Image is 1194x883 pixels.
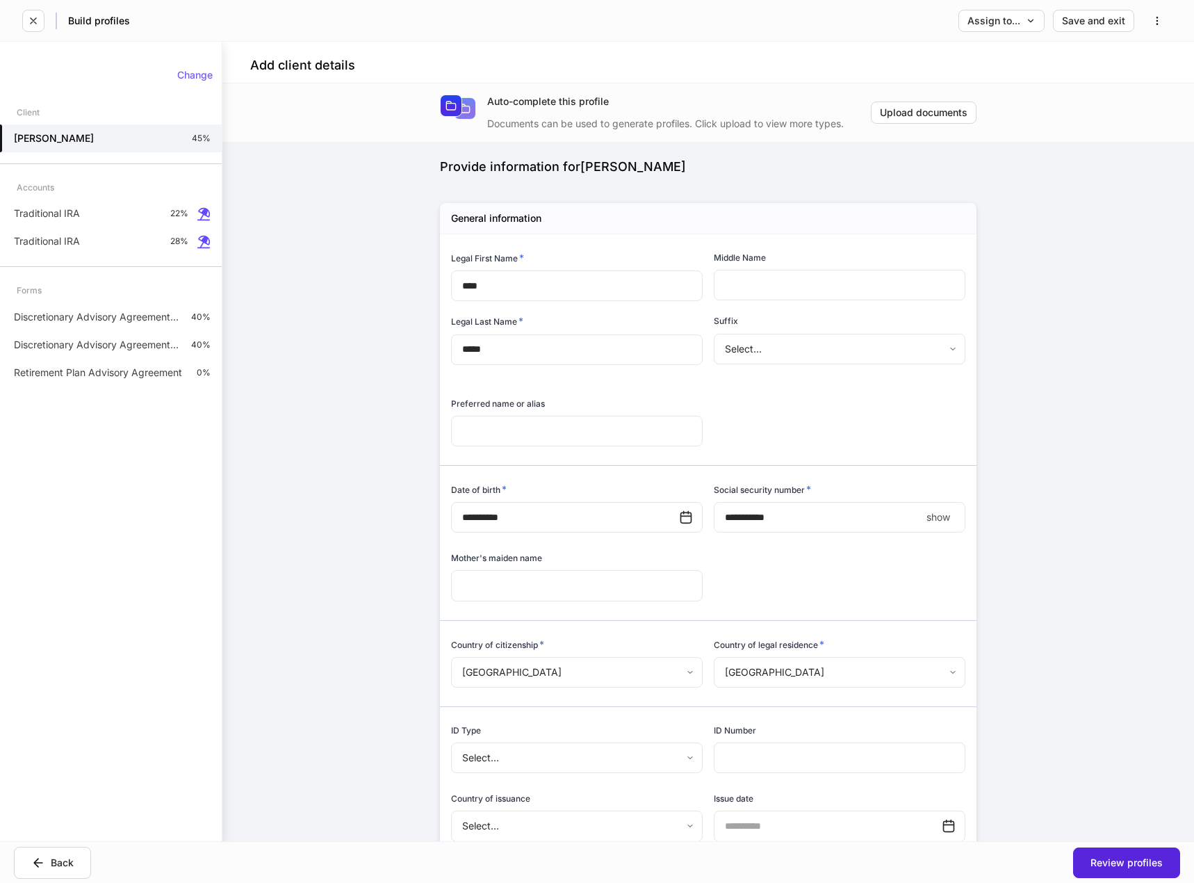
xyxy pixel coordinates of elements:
div: Back [31,856,74,870]
h6: Suffix [714,314,738,327]
h6: Legal Last Name [451,314,523,328]
div: Documents can be used to generate profiles. Click upload to view more types. [487,108,871,131]
p: 40% [191,339,211,350]
button: Change [168,64,222,86]
p: Discretionary Advisory Agreement: Client Wrap Fee [14,310,180,324]
div: Upload documents [880,108,967,118]
button: Back [14,847,91,879]
h6: Country of issuance [451,792,530,805]
div: Select... [451,743,702,773]
p: 40% [191,311,211,323]
button: Review profiles [1073,848,1180,878]
p: 22% [170,208,188,219]
div: Select... [451,811,702,841]
div: Save and exit [1062,16,1125,26]
div: Change [177,70,213,80]
h6: Date of birth [451,483,507,496]
p: Traditional IRA [14,206,80,220]
p: 45% [192,133,211,144]
h5: Build profiles [68,14,130,28]
p: 28% [170,236,188,247]
button: Upload documents [871,102,976,124]
h4: Add client details [250,57,355,74]
p: Traditional IRA [14,234,80,248]
h6: Social security number [714,483,811,496]
div: Accounts [17,175,54,200]
p: show [926,510,950,524]
h6: Mother's maiden name [451,551,542,565]
button: Save and exit [1053,10,1134,32]
h6: ID Number [714,724,756,737]
p: 0% [197,367,211,378]
h5: General information [451,211,541,225]
div: [GEOGRAPHIC_DATA] [714,657,965,688]
h6: ID Type [451,724,481,737]
div: Forms [17,278,42,302]
div: [GEOGRAPHIC_DATA] [451,657,702,688]
h6: Issue date [714,792,753,805]
h6: Preferred name or alias [451,397,545,410]
button: Assign to... [958,10,1045,32]
div: Auto-complete this profile [487,95,871,108]
h6: Country of legal residence [714,638,824,651]
h6: Legal First Name [451,251,524,265]
p: Discretionary Advisory Agreement: Client Wrap Fee [14,338,180,352]
div: Review profiles [1090,858,1163,868]
div: Provide information for [PERSON_NAME] [440,159,976,175]
div: Select... [714,334,965,364]
div: Assign to... [967,16,1036,26]
p: Retirement Plan Advisory Agreement [14,366,182,380]
h6: Country of citizenship [451,638,544,651]
h5: [PERSON_NAME] [14,131,94,145]
div: Client [17,100,40,124]
h6: Middle Name [714,251,766,264]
